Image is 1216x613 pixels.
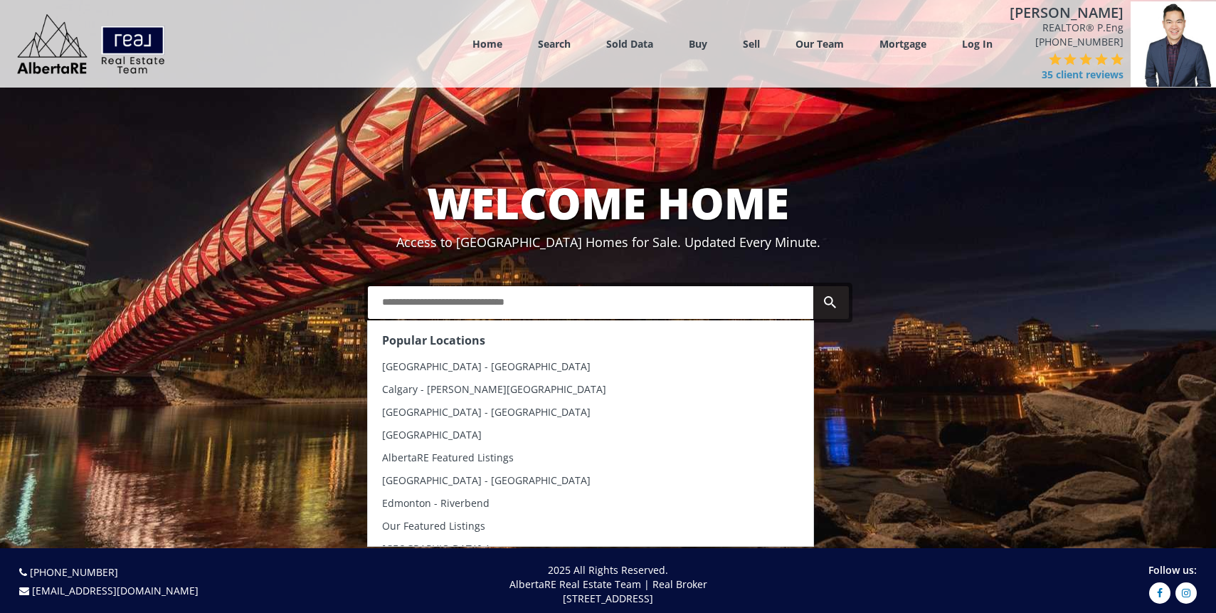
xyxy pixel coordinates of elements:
[382,542,507,555] span: [GEOGRAPHIC_DATA] Area
[1148,563,1197,577] span: Follow us:
[1095,53,1108,66] img: 4 of 5 stars
[30,565,118,579] a: [PHONE_NUMBER]
[32,584,199,597] a: [EMAIL_ADDRESS][DOMAIN_NAME]
[4,179,1212,226] h1: WELCOME HOME
[1010,21,1124,35] span: REALTOR® P.Eng
[1111,53,1124,66] img: 5 of 5 stars
[382,360,591,373] span: [GEOGRAPHIC_DATA] - [GEOGRAPHIC_DATA]
[538,37,571,51] a: Search
[1064,53,1077,66] img: 2 of 5 stars
[382,451,514,464] span: AlbertaRE Featured Listings
[316,563,900,606] p: 2025 All Rights Reserved. AlbertaRE Real Estate Team | Real Broker
[382,473,591,487] span: [GEOGRAPHIC_DATA] - [GEOGRAPHIC_DATA]
[382,496,490,510] span: Edmonton - Riverbend
[382,382,606,396] span: Calgary - [PERSON_NAME][GEOGRAPHIC_DATA]
[962,37,993,51] a: Log In
[689,37,707,51] a: Buy
[1010,5,1124,21] h4: [PERSON_NAME]
[1131,1,1216,87] img: gm5DzZI0avsyf8hLB85n0pxcA2bRerI1ofHaatBb.jpeg
[396,234,820,251] span: Access to [GEOGRAPHIC_DATA] Homes for Sale. Updated Every Minute.
[382,428,482,441] span: [GEOGRAPHIC_DATA]
[743,37,760,51] a: Sell
[1049,53,1062,66] img: 1 of 5 stars
[382,519,485,533] span: Our Featured Listings
[795,37,844,51] a: Our Team
[606,37,653,51] a: Sold Data
[563,592,653,605] span: [STREET_ADDRESS]
[382,332,485,348] strong: Popular Locations
[1079,53,1092,66] img: 3 of 5 stars
[1042,68,1124,82] span: 35 client reviews
[472,37,502,51] a: Home
[10,10,172,78] img: Logo
[382,405,591,419] span: [GEOGRAPHIC_DATA] - [GEOGRAPHIC_DATA]
[879,37,926,51] a: Mortgage
[1035,35,1124,48] a: [PHONE_NUMBER]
